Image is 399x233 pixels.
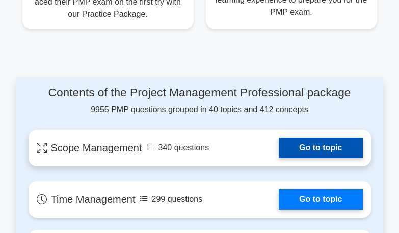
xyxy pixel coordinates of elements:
[29,86,371,99] h4: Contents of the Project Management Professional package
[279,138,362,158] a: Go to topic
[279,189,362,210] a: Go to topic
[29,86,371,116] div: 9955 PMP questions grouped in 40 topics and 412 concepts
